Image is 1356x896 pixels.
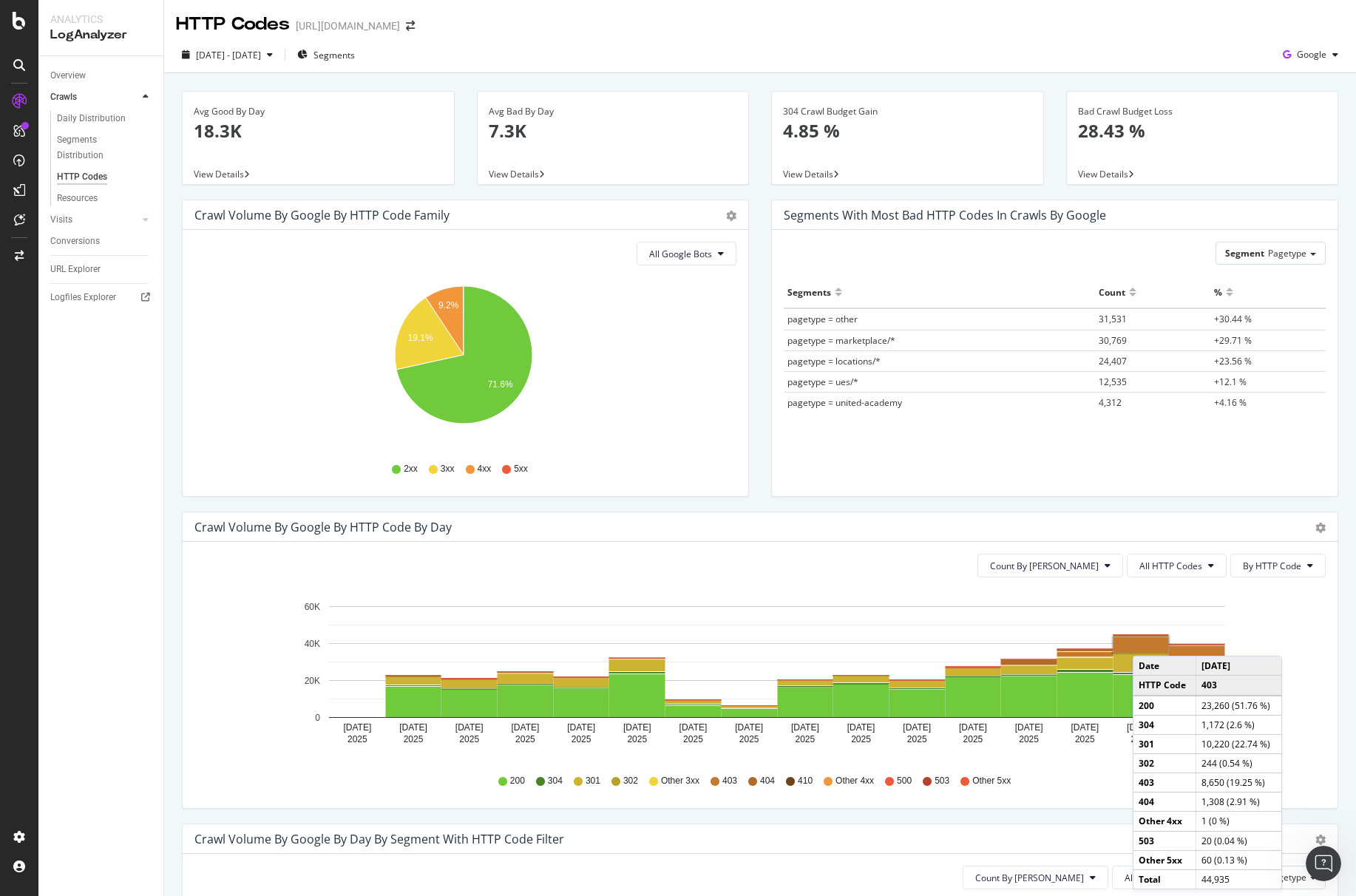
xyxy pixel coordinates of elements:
[835,775,874,787] span: Other 4xx
[1268,247,1306,259] span: Pagetype
[348,734,367,744] text: 2025
[795,734,815,744] text: 2025
[406,21,415,31] div: arrow-right-arrow-left
[50,212,72,228] div: Visits
[787,376,858,388] span: pagetype = ues/*
[1214,396,1247,409] span: +4.16 %
[1196,696,1281,716] td: 23,260 (51.76 %)
[455,722,484,733] text: [DATE]
[196,49,261,61] span: [DATE] - [DATE]
[623,775,638,787] span: 302
[1133,715,1196,734] td: 304
[1306,846,1341,881] iframe: Intercom live chat
[404,463,418,475] span: 2xx
[1196,850,1281,869] td: 60 (0.13 %)
[787,313,858,325] span: pagetype = other
[194,520,452,534] div: Crawl Volume by google by HTTP Code by Day
[1078,105,1327,118] div: Bad Crawl Budget Loss
[1015,722,1043,733] text: [DATE]
[50,234,153,249] a: Conversions
[194,105,443,118] div: Avg Good By Day
[1196,676,1281,696] td: 403
[1214,355,1252,367] span: +23.56 %
[50,89,77,105] div: Crawls
[1133,734,1196,753] td: 301
[1131,734,1151,744] text: 2025
[567,722,595,733] text: [DATE]
[459,734,479,744] text: 2025
[194,118,443,143] p: 18.3K
[57,169,153,185] a: HTTP Codes
[972,775,1011,787] span: Other 5xx
[1133,753,1196,773] td: 302
[515,734,535,744] text: 2025
[176,43,279,67] button: [DATE] - [DATE]
[57,169,107,185] div: HTTP Codes
[194,208,450,223] div: Crawl Volume by google by HTTP Code Family
[787,355,881,367] span: pagetype = locations/*
[313,49,355,61] span: Segments
[1196,869,1281,889] td: 44,935
[1268,871,1306,883] span: Pagetype
[1133,793,1196,812] td: 404
[194,277,731,449] div: A chart.
[627,734,647,744] text: 2025
[305,676,320,686] text: 20K
[784,208,1106,223] div: Segments with most bad HTTP codes in Crawls by google
[1315,523,1326,533] div: gear
[1133,869,1196,889] td: Total
[787,396,902,409] span: pagetype = united-academy
[50,212,138,228] a: Visits
[1225,247,1264,259] span: Segment
[959,722,987,733] text: [DATE]
[787,280,831,304] div: Segments
[548,775,563,787] span: 304
[1243,560,1301,572] span: By HTTP Code
[343,722,371,733] text: [DATE]
[851,734,871,744] text: 2025
[975,872,1084,884] span: Count By Day
[623,722,651,733] text: [DATE]
[1099,334,1127,347] span: 30,769
[1133,831,1196,850] td: 503
[1127,554,1227,577] button: All HTTP Codes
[1099,376,1127,388] span: 12,535
[1230,554,1326,577] button: By HTTP Code
[783,105,1032,118] div: 304 Crawl Budget Gain
[847,722,875,733] text: [DATE]
[798,775,813,787] span: 410
[399,722,427,733] text: [DATE]
[50,262,101,277] div: URL Explorer
[488,379,513,390] text: 71.6%
[50,234,100,249] div: Conversions
[194,168,244,180] span: View Details
[1277,43,1344,67] button: Google
[50,68,86,84] div: Overview
[1071,722,1099,733] text: [DATE]
[637,242,736,265] button: All Google Bots
[1125,872,1187,884] span: All HTTP Codes
[1315,835,1326,845] div: gear
[977,554,1123,577] button: Count By [PERSON_NAME]
[305,602,320,612] text: 60K
[963,866,1108,889] button: Count By [PERSON_NAME]
[907,734,927,744] text: 2025
[572,734,591,744] text: 2025
[1099,396,1122,409] span: 4,312
[315,713,320,723] text: 0
[1075,734,1095,744] text: 2025
[1196,812,1281,831] td: 1 (0 %)
[50,290,116,305] div: Logfiles Explorer
[661,775,699,787] span: Other 3xx
[791,722,819,733] text: [DATE]
[57,191,98,206] div: Resources
[1297,48,1326,61] span: Google
[194,589,1315,761] svg: A chart.
[1133,676,1196,696] td: HTTP Code
[194,832,564,846] div: Crawl Volume by google by Day by Segment with HTTP Code Filter
[726,211,736,221] div: gear
[510,775,525,787] span: 200
[760,775,775,787] span: 404
[1133,812,1196,831] td: Other 4xx
[1196,734,1281,753] td: 10,220 (22.74 %)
